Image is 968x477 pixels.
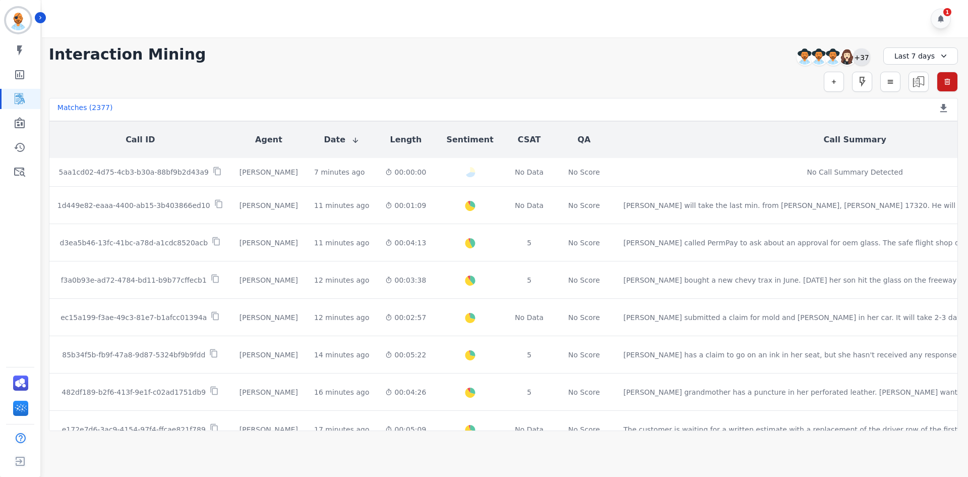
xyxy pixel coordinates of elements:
div: [PERSON_NAME] [239,275,298,285]
div: 11 minutes ago [314,238,369,248]
div: [PERSON_NAME] [239,238,298,248]
p: ec15a199-f3ae-49c3-81e7-b1afcc01394a [60,312,207,323]
button: Length [390,134,421,146]
button: QA [577,134,590,146]
p: 5aa1cd02-4d75-4cb3-b30a-88bf9b2d43a9 [59,167,209,177]
div: Chart. Highcharts interactive chart. [454,415,487,448]
div: Last 7 days [883,47,958,65]
div: 7 minutes ago [314,167,365,177]
div: 14 minutes ago [314,350,369,360]
div: Chart. Highcharts interactive chart. [454,228,487,261]
div: [PERSON_NAME] [239,200,298,210]
div: 1 [943,8,951,16]
p: f3a0b93e-ad72-4784-bd11-b9b77cffecb1 [61,275,207,285]
div: 00:05:09 [385,425,426,435]
svg: Interactive chart [454,303,487,336]
p: e172e7d6-3ac9-4154-97f4-ffcae821f789 [62,425,206,435]
p: 482df189-b2f6-413f-9e1f-c02ad1751db9 [62,387,206,397]
div: Chart. Highcharts interactive chart. [454,303,487,336]
div: No Score [568,425,600,435]
div: 00:04:13 [385,238,426,248]
h1: Interaction Mining [49,45,206,64]
button: Agent [255,134,282,146]
div: 5 [514,350,545,360]
div: 12 minutes ago [314,275,369,285]
svg: Interactive chart [454,228,487,261]
div: No Data [514,312,545,323]
svg: Interactive chart [454,378,487,410]
svg: Interactive chart [454,266,487,298]
div: No Data [514,167,545,177]
div: [PERSON_NAME] [239,425,298,435]
p: 85b34f5b-fb9f-47a8-9d87-5324bf9b9fdd [62,350,205,360]
div: 5 [514,387,545,397]
div: Chart. Highcharts interactive chart. [454,191,487,224]
div: Chart. Highcharts interactive chart. [454,340,487,373]
div: 17 minutes ago [314,425,369,435]
button: Date [324,134,359,146]
div: Matches ( 2377 ) [57,102,113,117]
p: 1d449e82-eaaa-4400-ab15-3b403866ed10 [57,200,210,210]
div: No Score [568,350,600,360]
div: [PERSON_NAME] [239,350,298,360]
div: No Data [514,425,545,435]
div: 16 minutes ago [314,387,369,397]
div: 5 [514,238,545,248]
div: 5 [514,275,545,285]
div: No Score [568,387,600,397]
div: No Score [568,167,600,177]
div: No Score [568,275,600,285]
button: Call Summary [823,134,886,146]
div: 00:01:09 [385,200,426,210]
div: Chart. Highcharts interactive chart. [454,378,487,410]
svg: Interactive chart [454,191,487,224]
div: 00:05:22 [385,350,426,360]
div: 12 minutes ago [314,312,369,323]
button: Sentiment [446,134,493,146]
div: No Data [514,200,545,210]
svg: Interactive chart [454,340,487,373]
div: [PERSON_NAME] [239,312,298,323]
div: Chart. Highcharts interactive chart. [454,266,487,298]
div: 11 minutes ago [314,200,369,210]
p: d3ea5b46-13fc-41bc-a78d-a1cdc8520acb [60,238,208,248]
svg: Interactive chart [454,415,487,448]
div: No Score [568,312,600,323]
div: 00:00:00 [385,167,426,177]
div: [PERSON_NAME] [239,167,298,177]
div: No Score [568,200,600,210]
div: 00:04:26 [385,387,426,397]
img: Bordered avatar [6,8,30,32]
button: Call ID [126,134,155,146]
div: +37 [853,48,870,66]
button: CSAT [518,134,541,146]
div: No Score [568,238,600,248]
div: 00:02:57 [385,312,426,323]
div: [PERSON_NAME] [239,387,298,397]
div: 00:03:38 [385,275,426,285]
